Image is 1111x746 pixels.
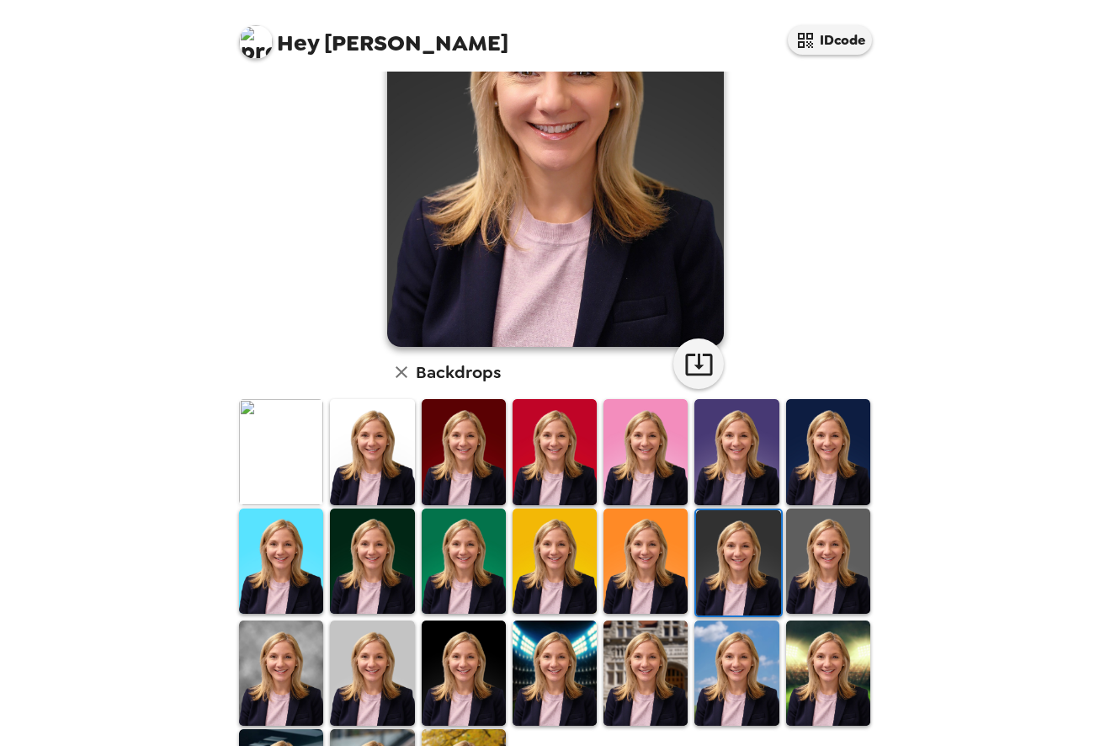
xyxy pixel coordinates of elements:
span: [PERSON_NAME] [239,17,508,55]
button: IDcode [788,25,872,55]
span: Hey [277,28,319,58]
img: profile pic [239,25,273,59]
img: Original [239,399,323,504]
h6: Backdrops [416,359,501,386]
